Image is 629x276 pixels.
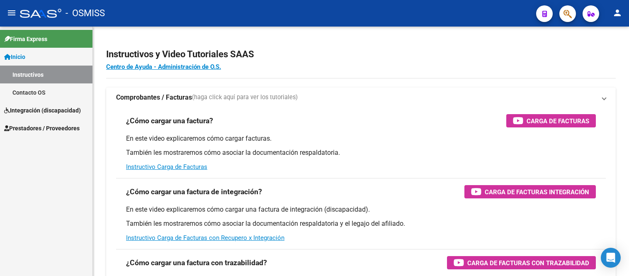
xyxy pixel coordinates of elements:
button: Carga de Facturas Integración [464,185,596,198]
p: También les mostraremos cómo asociar la documentación respaldatoria. [126,148,596,157]
strong: Comprobantes / Facturas [116,93,192,102]
span: Integración (discapacidad) [4,106,81,115]
span: (haga click aquí para ver los tutoriales) [192,93,298,102]
span: Carga de Facturas Integración [485,187,589,197]
a: Instructivo Carga de Facturas [126,163,207,171]
a: Instructivo Carga de Facturas con Recupero x Integración [126,234,284,242]
button: Carga de Facturas [506,114,596,127]
span: Carga de Facturas con Trazabilidad [467,258,589,268]
span: Inicio [4,52,25,61]
span: - OSMISS [66,4,105,22]
mat-icon: person [612,8,622,18]
mat-expansion-panel-header: Comprobantes / Facturas(haga click aquí para ver los tutoriales) [106,88,616,107]
h3: ¿Cómo cargar una factura de integración? [126,186,262,198]
p: También les mostraremos cómo asociar la documentación respaldatoria y el legajo del afiliado. [126,219,596,228]
a: Centro de Ayuda - Administración de O.S. [106,63,221,71]
span: Carga de Facturas [527,116,589,126]
h3: ¿Cómo cargar una factura con trazabilidad? [126,257,267,269]
span: Prestadores / Proveedores [4,124,80,133]
h2: Instructivos y Video Tutoriales SAAS [106,46,616,62]
h3: ¿Cómo cargar una factura? [126,115,213,127]
p: En este video explicaremos cómo cargar facturas. [126,134,596,143]
div: Open Intercom Messenger [601,248,621,268]
button: Carga de Facturas con Trazabilidad [447,256,596,269]
mat-icon: menu [7,8,17,18]
p: En este video explicaremos cómo cargar una factura de integración (discapacidad). [126,205,596,214]
span: Firma Express [4,34,47,44]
